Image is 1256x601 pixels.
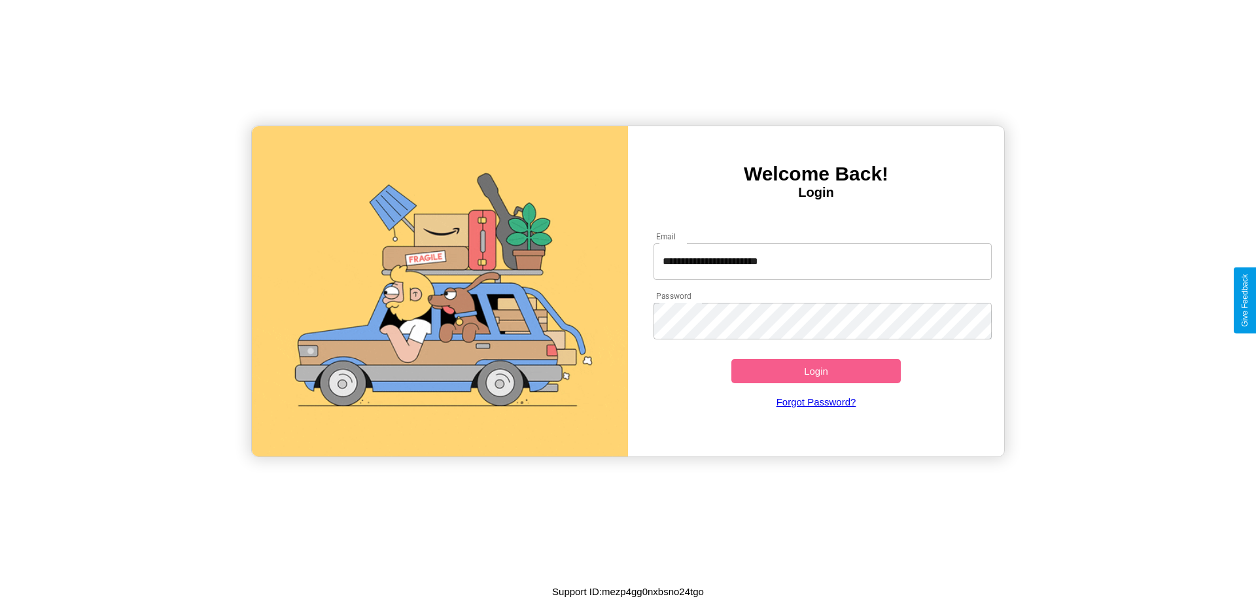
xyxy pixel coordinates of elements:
img: gif [252,126,628,456]
button: Login [731,359,901,383]
label: Password [656,290,691,301]
div: Give Feedback [1240,274,1249,327]
a: Forgot Password? [647,383,986,421]
p: Support ID: mezp4gg0nxbsno24tgo [552,583,704,600]
label: Email [656,231,676,242]
h4: Login [628,185,1004,200]
h3: Welcome Back! [628,163,1004,185]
